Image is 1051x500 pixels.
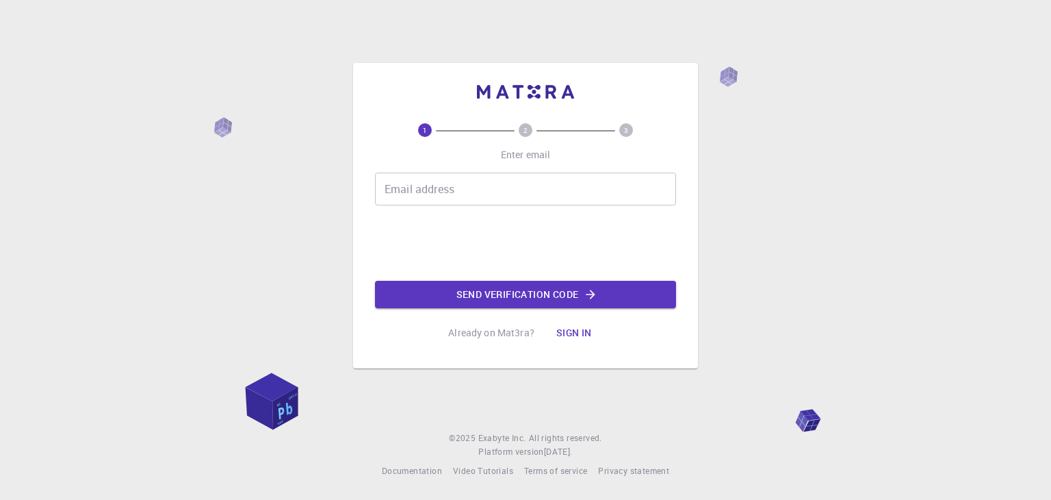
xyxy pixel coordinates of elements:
text: 1 [423,125,427,135]
text: 3 [624,125,628,135]
iframe: reCAPTCHA [421,216,630,270]
p: Enter email [501,148,551,162]
span: Privacy statement [598,465,669,476]
span: [DATE] . [544,446,573,457]
span: © 2025 [449,432,478,445]
span: Exabyte Inc. [478,432,526,443]
span: Video Tutorials [453,465,513,476]
button: Send verification code [375,281,676,308]
button: Sign in [545,319,603,347]
a: Documentation [382,464,442,478]
span: Documentation [382,465,442,476]
span: Terms of service [524,465,587,476]
a: Exabyte Inc. [478,432,526,445]
span: All rights reserved. [529,432,602,445]
a: Video Tutorials [453,464,513,478]
p: Already on Mat3ra? [448,326,534,340]
span: Platform version [478,445,543,459]
a: [DATE]. [544,445,573,459]
a: Privacy statement [598,464,669,478]
text: 2 [523,125,528,135]
a: Terms of service [524,464,587,478]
